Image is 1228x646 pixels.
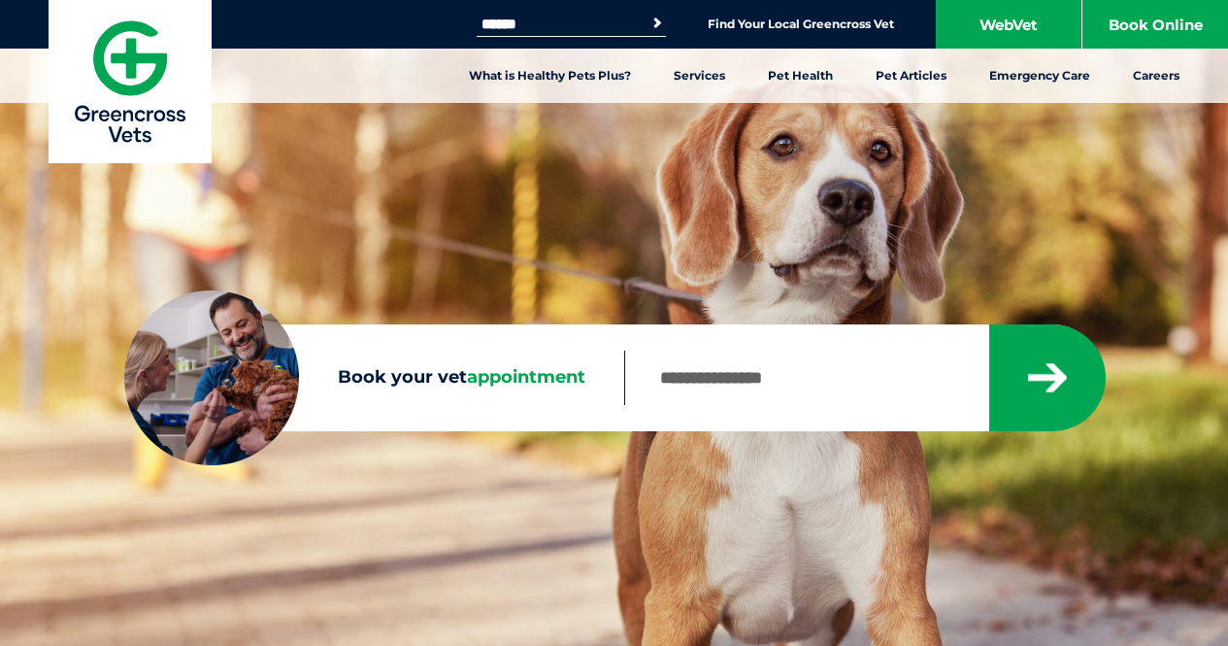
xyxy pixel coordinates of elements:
[747,49,854,103] a: Pet Health
[854,49,968,103] a: Pet Articles
[708,17,894,32] a: Find Your Local Greencross Vet
[467,366,585,388] span: appointment
[647,14,667,33] button: Search
[1112,49,1201,103] a: Careers
[652,49,747,103] a: Services
[124,363,624,392] label: Book your vet
[968,49,1112,103] a: Emergency Care
[448,49,652,103] a: What is Healthy Pets Plus?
